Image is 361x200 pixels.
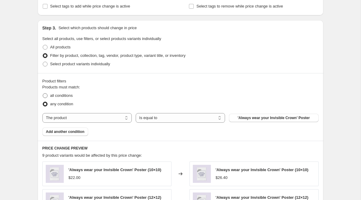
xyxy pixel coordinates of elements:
span: 'Always wear your Invisible Crown' Poster (12×12) [216,195,309,200]
span: $22.00 [69,175,81,180]
div: Product filters [42,78,319,84]
h2: Step 3. [42,25,56,31]
span: All products [50,45,71,49]
span: Filter by product, collection, tag, vendor, product type, variant title, or inventory [50,53,186,58]
img: mockup-of-a-poster-lying-against-a-plain-color-backdrop-1242-el_80x.png [46,165,64,183]
button: Add another condition [42,128,88,136]
span: Select product variants individually [50,62,110,66]
span: Select tags to add while price change is active [50,4,130,8]
h6: PRICE CHANGE PREVIEW [42,146,319,151]
span: 'Always wear your Invisible Crown' Poster [238,115,310,120]
span: all conditions [50,93,73,98]
span: Add another condition [46,129,85,134]
span: Products must match: [42,85,80,89]
span: 9 product variants would be affected by this price change: [42,153,142,158]
span: $26.40 [216,175,228,180]
span: 'Always wear your Invisible Crown' Poster (10×10) [69,168,162,172]
span: Select all products, use filters, or select products variants individually [42,36,161,41]
span: Select tags to remove while price change is active [196,4,283,8]
span: any condition [50,102,73,106]
img: mockup-of-a-poster-lying-against-a-plain-color-backdrop-1242-el_80x.png [193,165,211,183]
span: 'Always wear your Invisible Crown' Poster (10×10) [216,168,309,172]
button: 'Always wear your Invisible Crown' Poster [229,114,318,122]
p: Select which products should change in price [58,25,137,31]
span: 'Always wear your Invisible Crown' Poster (12×12) [69,195,162,200]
